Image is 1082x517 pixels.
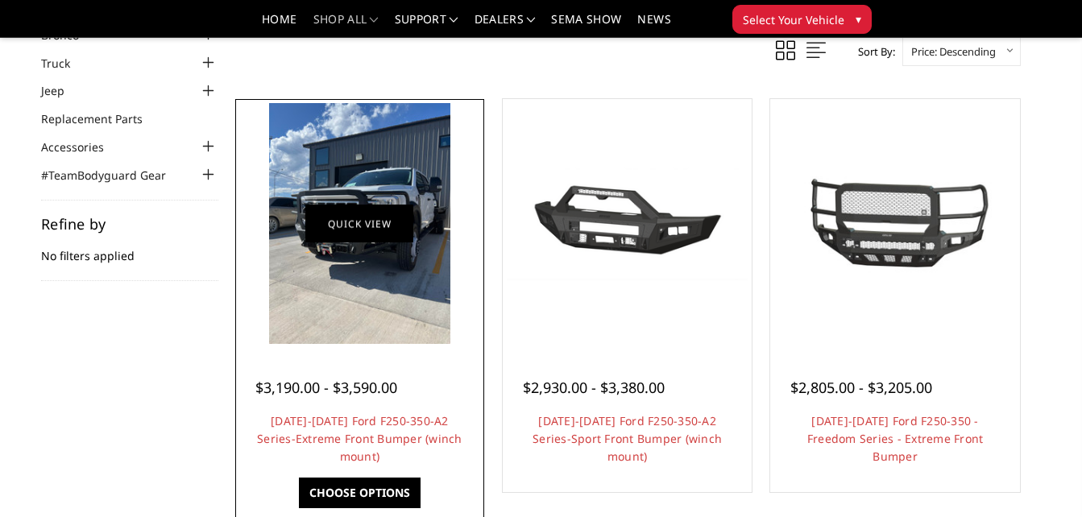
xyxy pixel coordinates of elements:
a: Jeep [41,82,85,99]
a: Home [262,14,296,37]
a: [DATE]-[DATE] Ford F250-350-A2 Series-Extreme Front Bumper (winch mount) [257,413,462,464]
a: Quick view [305,205,413,242]
a: [DATE]-[DATE] Ford F250-350-A2 Series-Sport Front Bumper (winch mount) [533,413,722,464]
a: #TeamBodyguard Gear [41,167,186,184]
a: Support [395,14,458,37]
div: No filters applied [41,217,218,281]
a: 2023-2025 Ford F250-350 - Freedom Series - Extreme Front Bumper 2023-2025 Ford F250-350 - Freedom... [774,103,1015,344]
a: Choose Options [299,478,421,508]
span: $2,930.00 - $3,380.00 [523,378,665,397]
a: 2023-2025 Ford F250-350-A2 Series-Extreme Front Bumper (winch mount) 2023-2025 Ford F250-350-A2 S... [239,103,480,344]
img: 2023-2025 Ford F250-350-A2 Series-Extreme Front Bumper (winch mount) [269,103,450,344]
label: Sort By: [849,39,895,64]
span: ▾ [856,10,861,27]
span: $3,190.00 - $3,590.00 [255,378,397,397]
a: 2023-2025 Ford F250-350-A2 Series-Sport Front Bumper (winch mount) 2023-2025 Ford F250-350-A2 Ser... [507,103,748,344]
button: Select Your Vehicle [732,5,872,34]
a: Truck [41,55,90,72]
span: $2,805.00 - $3,205.00 [790,378,932,397]
a: Replacement Parts [41,110,163,127]
a: [DATE]-[DATE] Ford F250-350 - Freedom Series - Extreme Front Bumper [807,413,984,464]
a: News [637,14,670,37]
a: shop all [313,14,379,37]
a: Accessories [41,139,124,155]
a: SEMA Show [551,14,621,37]
span: Select Your Vehicle [743,11,844,28]
h5: Refine by [41,217,218,231]
a: Dealers [475,14,536,37]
